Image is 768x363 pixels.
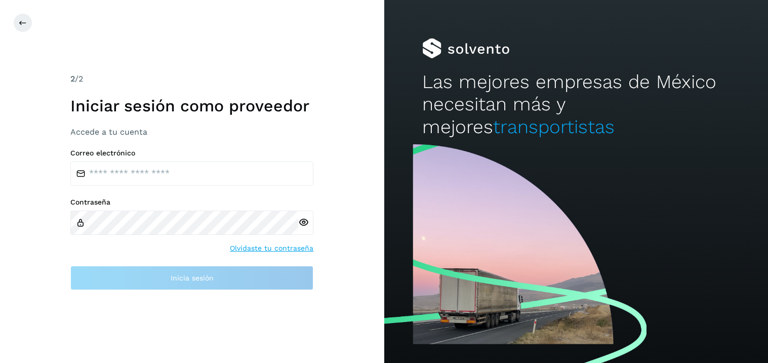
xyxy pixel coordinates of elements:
[422,71,730,138] h2: Las mejores empresas de México necesitan más y mejores
[70,74,75,84] span: 2
[70,266,313,290] button: Inicia sesión
[493,116,615,138] span: transportistas
[230,243,313,254] a: Olvidaste tu contraseña
[70,127,313,137] h3: Accede a tu cuenta
[70,149,313,157] label: Correo electrónico
[70,73,313,85] div: /2
[171,274,214,281] span: Inicia sesión
[70,96,313,115] h1: Iniciar sesión como proveedor
[70,198,313,207] label: Contraseña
